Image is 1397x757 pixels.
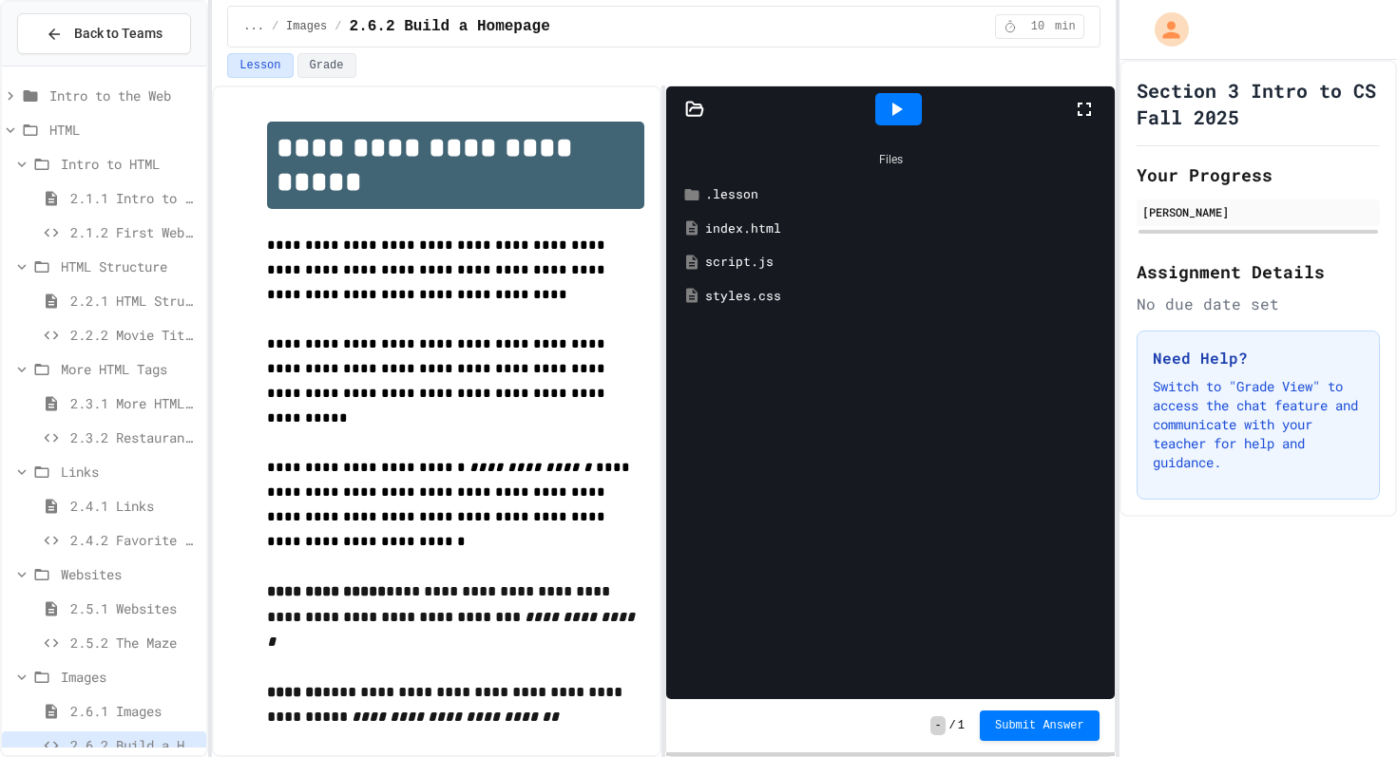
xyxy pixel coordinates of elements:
[49,120,199,140] span: HTML
[1137,258,1380,285] h2: Assignment Details
[1135,8,1194,51] div: My Account
[1142,203,1374,220] div: [PERSON_NAME]
[272,19,278,34] span: /
[61,256,199,276] span: HTML Structure
[1137,161,1380,188] h2: Your Progress
[335,19,341,34] span: /
[350,15,550,38] span: 2.6.2 Build a Homepage
[1137,77,1380,130] h1: Section 3 Intro to CS Fall 2025
[61,667,199,687] span: Images
[70,427,199,447] span: 2.3.2 Restaurant Menu
[61,564,199,584] span: Websites
[243,19,264,34] span: ...
[980,710,1100,741] button: Submit Answer
[70,393,199,413] span: 2.3.1 More HTML Tags
[1023,19,1053,34] span: 10
[70,735,199,755] span: 2.6.2 Build a Homepage
[1153,347,1364,369] h3: Need Help?
[705,287,1102,306] div: styles.css
[705,185,1102,204] div: .lesson
[17,13,191,54] button: Back to Teams
[49,85,199,105] span: Intro to the Web
[70,222,199,242] span: 2.1.2 First Webpage
[61,359,199,379] span: More HTML Tags
[61,154,199,174] span: Intro to HTML
[70,598,199,618] span: 2.5.1 Websites
[70,701,199,721] span: 2.6.1 Images
[930,716,945,735] span: -
[286,19,327,34] span: Images
[1137,293,1380,315] div: No due date set
[61,462,199,482] span: Links
[1055,19,1076,34] span: min
[70,530,199,550] span: 2.4.2 Favorite Links
[70,291,199,311] span: 2.2.1 HTML Structure
[676,142,1104,178] div: Files
[70,496,199,516] span: 2.4.1 Links
[74,24,163,44] span: Back to Teams
[297,53,356,78] button: Grade
[70,633,199,653] span: 2.5.2 The Maze
[70,188,199,208] span: 2.1.1 Intro to HTML
[949,718,956,733] span: /
[227,53,293,78] button: Lesson
[70,325,199,345] span: 2.2.2 Movie Title
[958,718,965,733] span: 1
[995,718,1084,733] span: Submit Answer
[1153,377,1364,472] p: Switch to "Grade View" to access the chat feature and communicate with your teacher for help and ...
[705,219,1102,238] div: index.html
[705,253,1102,272] div: script.js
